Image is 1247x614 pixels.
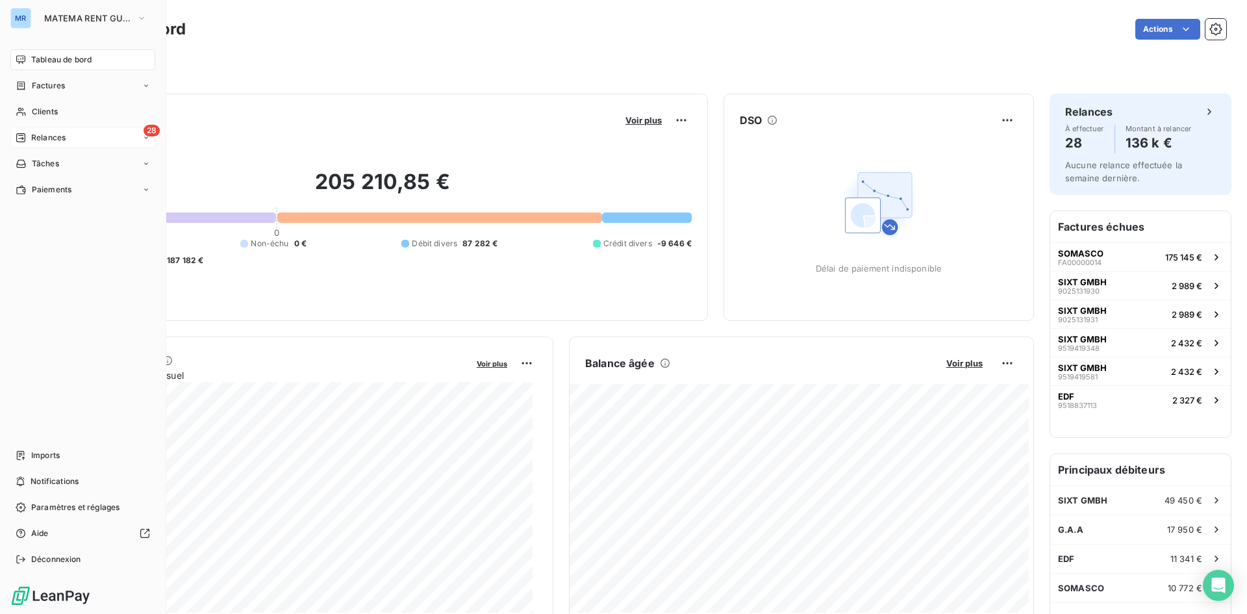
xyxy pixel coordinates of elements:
[1058,259,1102,266] span: FA00000014
[1050,357,1231,385] button: SIXT GMBH95194195812 432 €
[1135,19,1200,40] button: Actions
[1058,344,1100,352] span: 9519419348
[1058,524,1083,535] span: G.A.A
[942,357,987,369] button: Voir plus
[1170,554,1202,564] span: 11 341 €
[1058,277,1107,287] span: SIXT GMBH
[1171,338,1202,348] span: 2 432 €
[44,13,131,23] span: MATEMA RENT GUYANE
[32,106,58,118] span: Clients
[1167,524,1202,535] span: 17 950 €
[32,80,65,92] span: Factures
[1058,583,1104,593] span: SOMASCO
[10,179,155,200] a: Paiements
[163,255,204,266] span: -187 182 €
[1058,316,1098,324] span: 9025131931
[1065,160,1182,183] span: Aucune relance effectuée la semaine dernière.
[1165,495,1202,505] span: 49 450 €
[31,554,81,565] span: Déconnexion
[31,502,120,513] span: Paramètres et réglages
[1050,454,1231,485] h6: Principaux débiteurs
[1050,242,1231,271] button: SOMASCOFA00000014175 145 €
[1172,309,1202,320] span: 2 989 €
[412,238,457,249] span: Débit divers
[1058,373,1098,381] span: 9519419581
[32,184,71,196] span: Paiements
[274,227,279,238] span: 0
[31,132,66,144] span: Relances
[1058,334,1107,344] span: SIXT GMBH
[1058,554,1074,564] span: EDF
[622,114,666,126] button: Voir plus
[473,357,511,369] button: Voir plus
[10,585,91,606] img: Logo LeanPay
[294,238,307,249] span: 0 €
[32,158,59,170] span: Tâches
[10,49,155,70] a: Tableau de bord
[31,54,92,66] span: Tableau de bord
[816,263,942,274] span: Délai de paiement indisponible
[1050,300,1231,328] button: SIXT GMBH90251319312 989 €
[1058,402,1097,409] span: 9518837113
[10,101,155,122] a: Clients
[10,523,155,544] a: Aide
[625,115,662,125] span: Voir plus
[10,445,155,466] a: Imports
[31,528,49,539] span: Aide
[603,238,652,249] span: Crédit divers
[1050,211,1231,242] h6: Factures échues
[144,125,160,136] span: 28
[1058,363,1107,373] span: SIXT GMBH
[73,169,692,208] h2: 205 210,85 €
[1050,271,1231,300] button: SIXT GMBH90251319302 989 €
[585,355,655,371] h6: Balance âgée
[1058,495,1107,505] span: SIXT GMBH
[1050,385,1231,414] button: EDF95188371132 327 €
[31,476,79,487] span: Notifications
[837,162,920,245] img: Empty state
[1058,305,1107,316] span: SIXT GMBH
[251,238,288,249] span: Non-échu
[1050,328,1231,357] button: SIXT GMBH95194193482 432 €
[1058,391,1074,402] span: EDF
[1171,366,1202,377] span: 2 432 €
[1203,570,1234,601] div: Open Intercom Messenger
[10,497,155,518] a: Paramètres et réglages
[10,127,155,148] a: 28Relances
[1065,104,1113,120] h6: Relances
[31,450,60,461] span: Imports
[462,238,498,249] span: 87 282 €
[1065,125,1104,133] span: À effectuer
[1058,287,1100,295] span: 9025131930
[10,8,31,29] div: MR
[740,112,762,128] h6: DSO
[10,153,155,174] a: Tâches
[477,359,507,368] span: Voir plus
[946,358,983,368] span: Voir plus
[1126,133,1192,153] h4: 136 k €
[1065,133,1104,153] h4: 28
[657,238,692,249] span: -9 646 €
[1172,395,1202,405] span: 2 327 €
[1058,248,1103,259] span: SOMASCO
[1168,583,1202,593] span: 10 772 €
[10,75,155,96] a: Factures
[1126,125,1192,133] span: Montant à relancer
[73,368,468,382] span: Chiffre d'affaires mensuel
[1172,281,1202,291] span: 2 989 €
[1165,252,1202,262] span: 175 145 €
